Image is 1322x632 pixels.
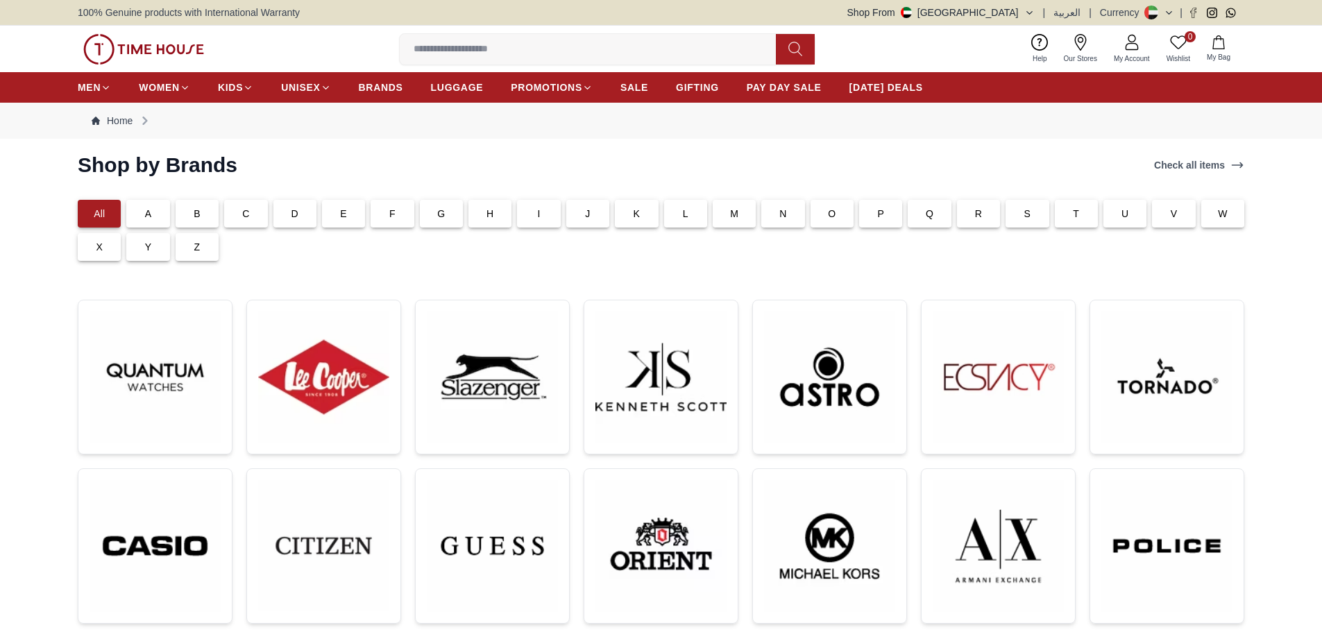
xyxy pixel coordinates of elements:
p: B [194,207,201,221]
p: W [1218,207,1227,221]
a: BRANDS [359,75,403,100]
p: K [634,207,641,221]
span: Help [1027,53,1053,64]
p: Q [926,207,933,221]
img: United Arab Emirates [901,7,912,18]
img: ... [595,311,727,443]
a: WOMEN [139,75,190,100]
p: R [975,207,982,221]
p: H [486,207,493,221]
span: WOMEN [139,80,180,94]
img: ... [427,311,558,443]
p: All [94,207,105,221]
img: ... [933,311,1064,443]
span: Wishlist [1161,53,1196,64]
h2: Shop by Brands [78,153,237,178]
a: 0Wishlist [1158,31,1198,67]
p: D [291,207,298,221]
span: | [1043,6,1046,19]
span: PROMOTIONS [511,80,582,94]
img: ... [764,480,895,612]
p: M [730,207,738,221]
p: S [1024,207,1031,221]
a: SALE [620,75,648,100]
a: Our Stores [1056,31,1105,67]
span: | [1089,6,1092,19]
img: ... [1101,480,1232,612]
p: I [538,207,541,221]
a: Whatsapp [1226,8,1236,18]
a: Check all items [1151,155,1247,175]
span: GIFTING [676,80,719,94]
a: KIDS [218,75,253,100]
img: ... [90,480,221,612]
a: LUGGAGE [431,75,484,100]
span: UNISEX [281,80,320,94]
p: U [1121,207,1128,221]
p: E [340,207,347,221]
a: UNISEX [281,75,330,100]
img: ... [258,311,389,443]
p: G [437,207,445,221]
img: ... [1101,311,1232,443]
span: KIDS [218,80,243,94]
span: My Bag [1201,52,1236,62]
p: L [683,207,688,221]
a: Home [92,114,133,128]
img: ... [427,480,558,612]
img: ... [90,311,221,443]
p: P [877,207,884,221]
a: [DATE] DEALS [849,75,923,100]
span: LUGGAGE [431,80,484,94]
p: O [828,207,836,221]
p: X [96,240,103,254]
span: | [1180,6,1183,19]
a: GIFTING [676,75,719,100]
span: PAY DAY SALE [747,80,822,94]
span: [DATE] DEALS [849,80,923,94]
p: A [145,207,152,221]
p: Z [194,240,201,254]
p: T [1073,207,1079,221]
button: العربية [1053,6,1081,19]
p: C [242,207,249,221]
a: PROMOTIONS [511,75,593,100]
a: Help [1024,31,1056,67]
img: ... [258,480,389,611]
span: My Account [1108,53,1155,64]
p: Y [145,240,152,254]
span: BRANDS [359,80,403,94]
img: ... [933,480,1064,612]
span: SALE [620,80,648,94]
p: V [1171,207,1178,221]
a: Instagram [1207,8,1217,18]
span: MEN [78,80,101,94]
p: F [389,207,396,221]
p: J [585,207,590,221]
span: 0 [1185,31,1196,42]
nav: Breadcrumb [78,103,1244,139]
img: ... [83,34,204,65]
p: N [779,207,786,221]
a: Facebook [1188,8,1198,18]
a: PAY DAY SALE [747,75,822,100]
div: Currency [1100,6,1145,19]
button: Shop From[GEOGRAPHIC_DATA] [847,6,1035,19]
a: MEN [78,75,111,100]
button: My Bag [1198,33,1239,65]
img: ... [595,480,727,612]
span: 100% Genuine products with International Warranty [78,6,300,19]
span: Our Stores [1058,53,1103,64]
img: ... [764,311,895,443]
